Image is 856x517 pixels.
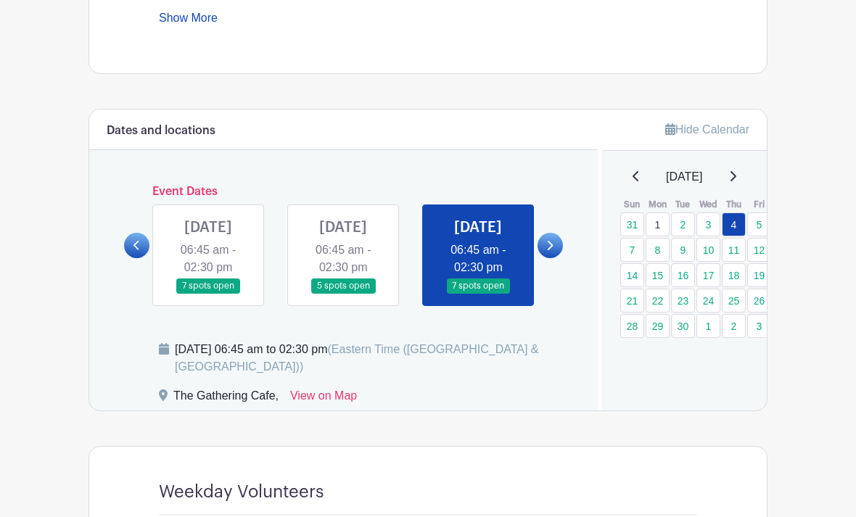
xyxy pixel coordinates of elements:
[665,124,749,136] a: Hide Calendar
[670,198,696,212] th: Tue
[646,289,670,313] a: 22
[671,213,695,237] a: 2
[722,239,746,262] a: 11
[620,264,644,288] a: 14
[747,289,771,313] a: 26
[722,264,746,288] a: 18
[620,315,644,339] a: 28
[290,388,357,411] a: View on Map
[671,264,695,288] a: 16
[173,388,279,411] div: The Gathering Cafe,
[747,315,771,339] a: 3
[746,198,772,212] th: Fri
[175,344,539,373] span: (Eastern Time ([GEOGRAPHIC_DATA] & [GEOGRAPHIC_DATA]))
[620,213,644,237] a: 31
[620,198,645,212] th: Sun
[696,239,720,262] a: 10
[107,125,215,138] h6: Dates and locations
[175,342,580,376] div: [DATE] 06:45 am to 02:30 pm
[671,289,695,313] a: 23
[666,169,702,186] span: [DATE]
[722,213,746,237] a: 4
[722,315,746,339] a: 2
[671,239,695,262] a: 9
[159,482,324,503] h4: Weekday Volunteers
[646,264,670,288] a: 15
[646,239,670,262] a: 8
[696,213,720,237] a: 3
[696,315,720,339] a: 1
[646,213,670,237] a: 1
[747,239,771,262] a: 12
[747,264,771,288] a: 19
[620,289,644,313] a: 21
[645,198,670,212] th: Mon
[671,315,695,339] a: 30
[696,264,720,288] a: 17
[747,213,771,237] a: 5
[696,198,721,212] th: Wed
[721,198,746,212] th: Thu
[149,186,538,199] h6: Event Dates
[696,289,720,313] a: 24
[620,239,644,262] a: 7
[159,12,218,30] a: Show More
[646,315,670,339] a: 29
[722,289,746,313] a: 25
